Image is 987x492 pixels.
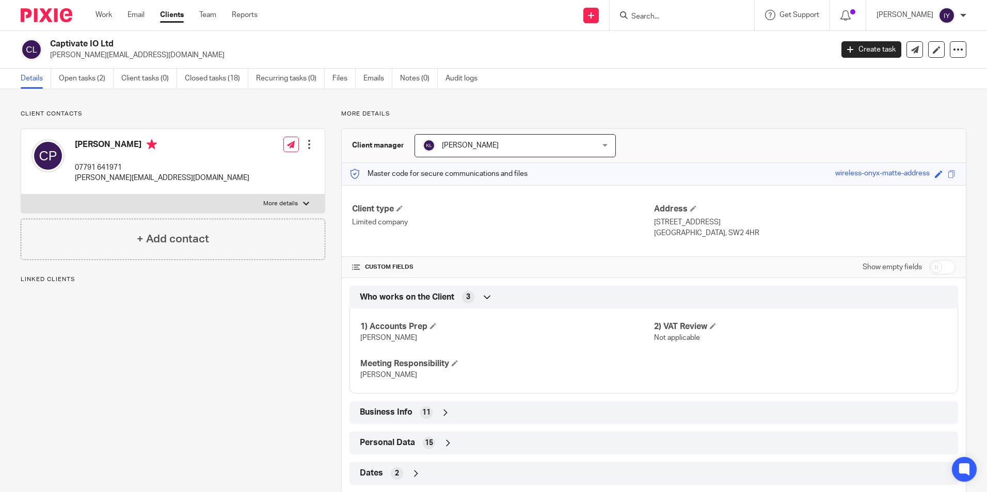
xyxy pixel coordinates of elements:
p: Linked clients [21,275,325,284]
a: Recurring tasks (0) [256,69,325,89]
a: Work [95,10,112,20]
span: Not applicable [654,334,700,341]
p: More details [263,200,298,208]
p: Master code for secure communications and files [349,169,528,179]
img: svg%3E [423,139,435,152]
span: [PERSON_NAME] [360,371,417,379]
p: [GEOGRAPHIC_DATA], SW2 4HR [654,228,956,238]
a: Audit logs [445,69,485,89]
span: [PERSON_NAME] [442,142,499,149]
i: Primary [147,139,157,150]
a: Email [128,10,145,20]
a: Closed tasks (18) [185,69,248,89]
a: Files [332,69,356,89]
a: Client tasks (0) [121,69,177,89]
a: Notes (0) [400,69,438,89]
p: Client contacts [21,110,325,118]
span: [PERSON_NAME] [360,334,417,341]
label: Show empty fields [863,262,922,272]
a: Open tasks (2) [59,69,114,89]
h4: 1) Accounts Prep [360,321,654,332]
p: 07791 641971 [75,162,249,173]
div: wireless-onyx-matte-address [835,168,930,180]
h4: CUSTOM FIELDS [352,263,654,271]
img: svg%3E [21,39,42,60]
a: Team [199,10,216,20]
h4: + Add contact [137,231,209,247]
span: 11 [422,407,431,418]
p: [STREET_ADDRESS] [654,217,956,227]
span: Personal Data [360,437,415,448]
h3: Client manager [352,140,404,151]
img: svg%3E [31,139,65,172]
h2: Captivate IO Ltd [50,39,671,50]
h4: Client type [352,204,654,215]
p: [PERSON_NAME] [877,10,933,20]
span: Who works on the Client [360,292,454,303]
h4: Meeting Responsibility [360,358,654,369]
p: More details [341,110,966,118]
a: Reports [232,10,258,20]
p: [PERSON_NAME][EMAIL_ADDRESS][DOMAIN_NAME] [50,50,826,60]
span: 2 [395,468,399,479]
h4: Address [654,204,956,215]
span: Dates [360,468,383,479]
a: Emails [363,69,392,89]
a: Create task [841,41,901,58]
img: Pixie [21,8,72,22]
h4: 2) VAT Review [654,321,947,332]
a: Clients [160,10,184,20]
span: 3 [466,292,470,302]
input: Search [630,12,723,22]
span: Get Support [779,11,819,19]
span: 15 [425,438,433,448]
img: svg%3E [938,7,955,24]
span: Business Info [360,407,412,418]
p: [PERSON_NAME][EMAIL_ADDRESS][DOMAIN_NAME] [75,173,249,183]
a: Details [21,69,51,89]
p: Limited company [352,217,654,227]
h4: [PERSON_NAME] [75,139,249,152]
